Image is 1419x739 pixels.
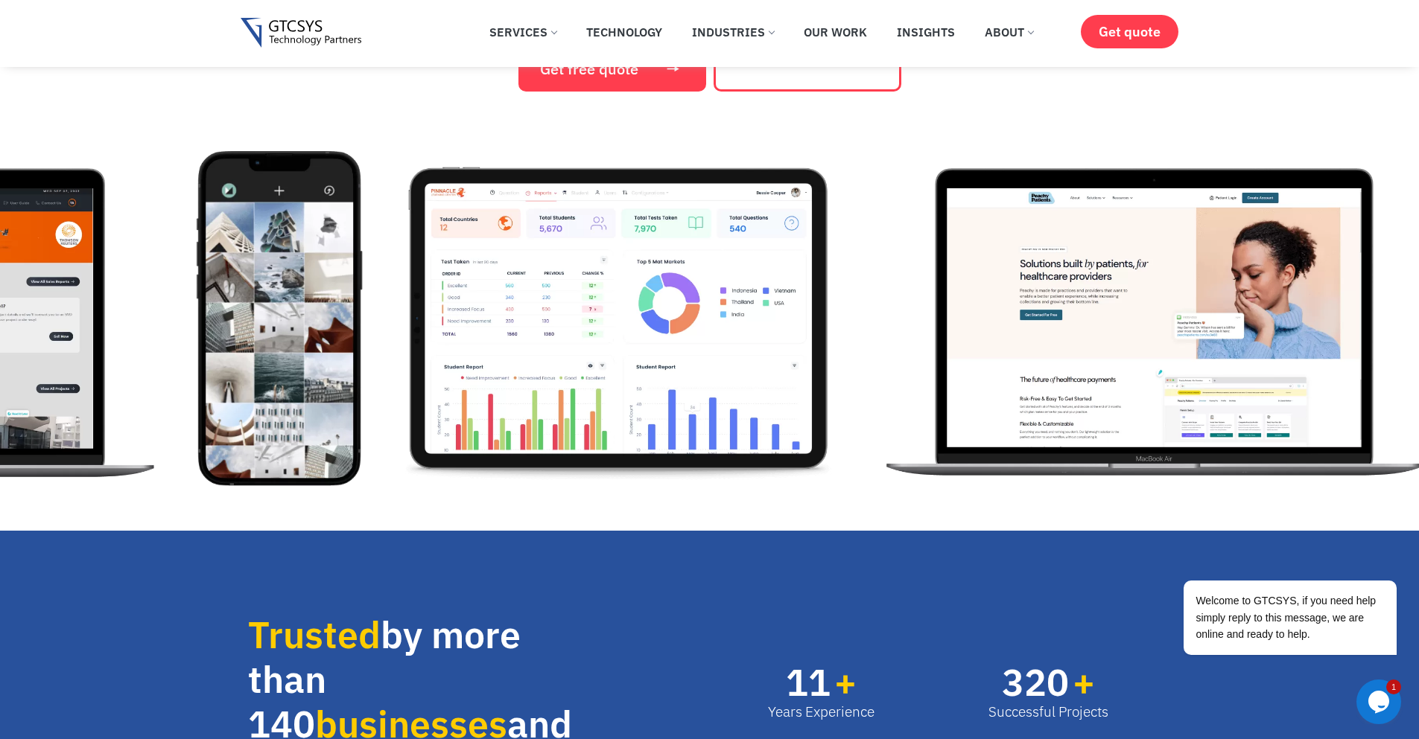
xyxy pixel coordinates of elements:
[1073,664,1108,701] span: +
[575,16,673,48] a: Technology
[974,16,1044,48] a: About
[786,664,831,701] span: 11
[241,18,362,48] img: Gtcsys logo
[197,151,393,486] div: 11 / 12
[392,151,844,486] img: Pinnacle mobile app by the Best Web and Mobile App Development Company
[988,701,1108,723] div: Successful Projects
[1002,664,1069,701] span: 320
[886,16,966,48] a: Insights
[540,62,638,77] span: Get free quote
[768,701,874,723] div: Years Experience
[478,16,568,48] a: Services
[834,664,874,701] span: +
[714,47,901,92] a: Try afree dedicated developer for a week
[1356,679,1404,724] iframe: chat widget
[518,47,706,92] a: Get free quote
[248,610,381,659] span: Trusted
[1136,446,1404,672] iframe: chat widget
[197,151,363,486] img: Mosaico app created by the Best Web and Mobile App Development Company
[1081,15,1178,48] a: Get quote
[681,16,785,48] a: Industries
[793,16,878,48] a: Our Work
[735,54,879,84] span: Try a developer for a week
[392,151,874,486] div: 12 / 12
[1099,24,1161,39] span: Get quote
